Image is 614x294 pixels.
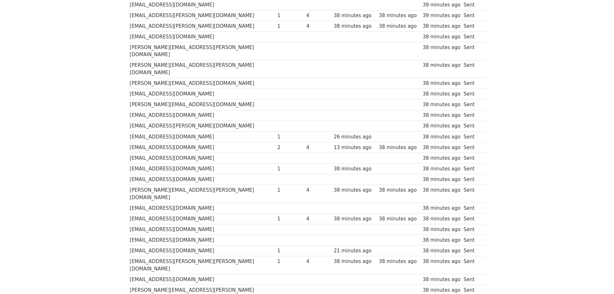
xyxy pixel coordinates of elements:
td: [EMAIL_ADDRESS][DOMAIN_NAME] [128,235,276,246]
div: 38 minutes ago [379,12,420,19]
div: 1 [278,247,303,255]
div: 38 minutes ago [423,165,460,173]
div: 38 minutes ago [379,258,420,265]
div: 4 [306,215,331,223]
td: Sent [462,153,482,163]
div: 38 minutes ago [379,144,420,151]
div: 38 minutes ago [423,237,460,244]
td: Sent [462,131,482,142]
td: [EMAIL_ADDRESS][DOMAIN_NAME] [128,89,276,99]
div: 39 minutes ago [423,1,460,9]
div: 1 [278,187,303,194]
td: [EMAIL_ADDRESS][PERSON_NAME][PERSON_NAME][DOMAIN_NAME] [128,256,276,274]
div: 38 minutes ago [334,258,376,265]
div: 4 [306,258,331,265]
td: Sent [462,10,482,21]
td: [EMAIL_ADDRESS][DOMAIN_NAME] [128,32,276,42]
div: 38 minutes ago [423,287,460,294]
td: Sent [462,21,482,31]
td: [EMAIL_ADDRESS][PERSON_NAME][DOMAIN_NAME] [128,10,276,21]
div: 38 minutes ago [423,133,460,141]
td: [EMAIL_ADDRESS][PERSON_NAME][DOMAIN_NAME] [128,121,276,131]
div: Chat-widget [582,263,614,294]
td: [EMAIL_ADDRESS][PERSON_NAME][DOMAIN_NAME] [128,21,276,31]
td: Sent [462,60,482,78]
div: 38 minutes ago [334,23,376,30]
div: 38 minutes ago [423,44,460,51]
div: 38 minutes ago [423,80,460,87]
td: Sent [462,185,482,203]
td: Sent [462,142,482,153]
div: 38 minutes ago [423,62,460,69]
div: 39 minutes ago [423,12,460,19]
div: 38 minutes ago [423,122,460,130]
div: 4 [306,187,331,194]
div: 1 [278,23,303,30]
div: 38 minutes ago [423,187,460,194]
td: [PERSON_NAME][EMAIL_ADDRESS][PERSON_NAME][DOMAIN_NAME] [128,42,276,60]
div: 1 [278,165,303,173]
div: 38 minutes ago [423,90,460,98]
div: 38 minutes ago [423,176,460,183]
div: 38 minutes ago [423,247,460,255]
td: [EMAIL_ADDRESS][DOMAIN_NAME] [128,153,276,163]
div: 4 [306,23,331,30]
td: [EMAIL_ADDRESS][DOMAIN_NAME] [128,203,276,213]
div: 38 minutes ago [423,155,460,162]
td: [EMAIL_ADDRESS][DOMAIN_NAME] [128,131,276,142]
td: [PERSON_NAME][EMAIL_ADDRESS][PERSON_NAME][DOMAIN_NAME] [128,185,276,203]
div: 1 [278,258,303,265]
div: 38 minutes ago [379,23,420,30]
div: 38 minutes ago [334,165,376,173]
div: 38 minutes ago [379,215,420,223]
td: [EMAIL_ADDRESS][DOMAIN_NAME] [128,246,276,256]
div: 4 [306,144,331,151]
div: 4 [306,12,331,19]
td: Sent [462,99,482,110]
td: Sent [462,213,482,224]
td: [PERSON_NAME][EMAIL_ADDRESS][PERSON_NAME][DOMAIN_NAME] [128,60,276,78]
td: Sent [462,224,482,235]
td: Sent [462,174,482,185]
td: Sent [462,42,482,60]
td: Sent [462,121,482,131]
td: Sent [462,164,482,174]
div: 38 minutes ago [423,215,460,223]
div: 38 minutes ago [423,258,460,265]
td: [EMAIL_ADDRESS][DOMAIN_NAME] [128,174,276,185]
div: 26 minutes ago [334,133,376,141]
div: 38 minutes ago [334,215,376,223]
div: 38 minutes ago [379,187,420,194]
td: [EMAIL_ADDRESS][DOMAIN_NAME] [128,110,276,121]
td: Sent [462,235,482,246]
div: 1 [278,215,303,223]
td: Sent [462,78,482,89]
td: Sent [462,89,482,99]
td: Sent [462,110,482,121]
td: [EMAIL_ADDRESS][DOMAIN_NAME] [128,274,276,285]
td: Sent [462,256,482,274]
div: 38 minutes ago [423,101,460,108]
div: 13 minutes ago [334,144,376,151]
div: 38 minutes ago [423,205,460,212]
div: 21 minutes ago [334,247,376,255]
td: [EMAIL_ADDRESS][DOMAIN_NAME] [128,164,276,174]
td: [EMAIL_ADDRESS][DOMAIN_NAME] [128,224,276,235]
td: Sent [462,274,482,285]
td: [EMAIL_ADDRESS][DOMAIN_NAME] [128,213,276,224]
td: Sent [462,32,482,42]
td: Sent [462,246,482,256]
td: [EMAIL_ADDRESS][DOMAIN_NAME] [128,142,276,153]
div: 38 minutes ago [423,112,460,119]
div: 38 minutes ago [423,226,460,233]
div: 38 minutes ago [423,33,460,41]
td: [PERSON_NAME][EMAIL_ADDRESS][DOMAIN_NAME] [128,78,276,89]
td: [PERSON_NAME][EMAIL_ADDRESS][DOMAIN_NAME] [128,99,276,110]
iframe: Chat Widget [582,263,614,294]
div: 38 minutes ago [423,144,460,151]
div: 2 [278,144,303,151]
div: 38 minutes ago [334,12,376,19]
div: 38 minutes ago [423,276,460,283]
div: 1 [278,12,303,19]
div: 1 [278,133,303,141]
